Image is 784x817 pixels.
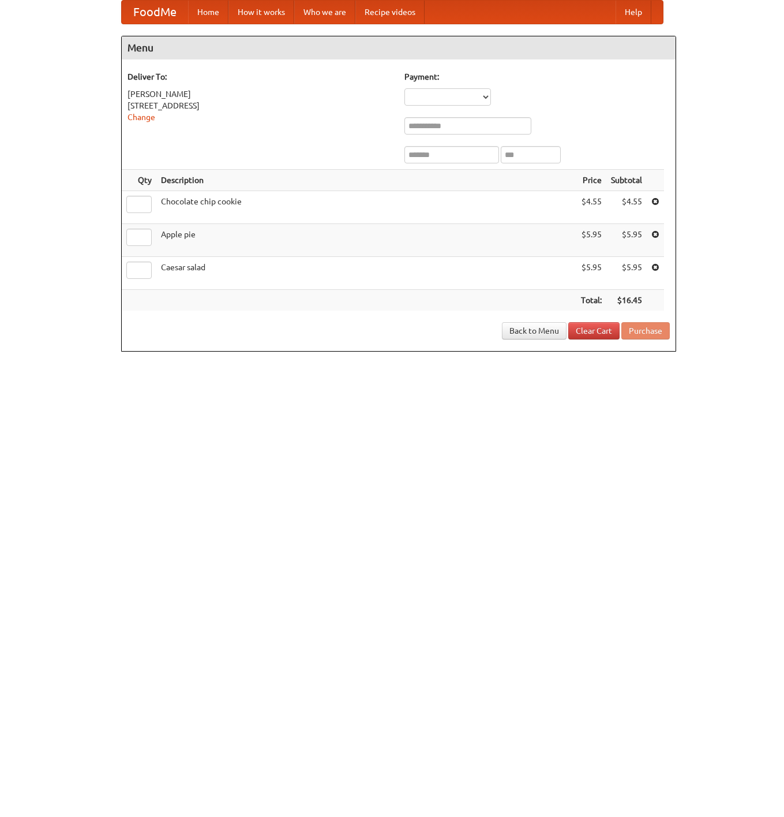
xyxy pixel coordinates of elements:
[122,170,156,191] th: Qty
[122,1,188,24] a: FoodMe
[621,322,670,340] button: Purchase
[127,88,393,100] div: [PERSON_NAME]
[576,257,606,290] td: $5.95
[127,113,155,122] a: Change
[616,1,651,24] a: Help
[606,224,647,257] td: $5.95
[576,191,606,224] td: $4.55
[502,322,567,340] a: Back to Menu
[606,170,647,191] th: Subtotal
[228,1,294,24] a: How it works
[568,322,620,340] a: Clear Cart
[606,290,647,311] th: $16.45
[576,170,606,191] th: Price
[294,1,355,24] a: Who we are
[156,191,576,224] td: Chocolate chip cookie
[355,1,425,24] a: Recipe videos
[122,36,676,59] h4: Menu
[404,71,670,83] h5: Payment:
[576,290,606,311] th: Total:
[127,71,393,83] h5: Deliver To:
[156,170,576,191] th: Description
[156,224,576,257] td: Apple pie
[576,224,606,257] td: $5.95
[606,191,647,224] td: $4.55
[188,1,228,24] a: Home
[156,257,576,290] td: Caesar salad
[127,100,393,111] div: [STREET_ADDRESS]
[606,257,647,290] td: $5.95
